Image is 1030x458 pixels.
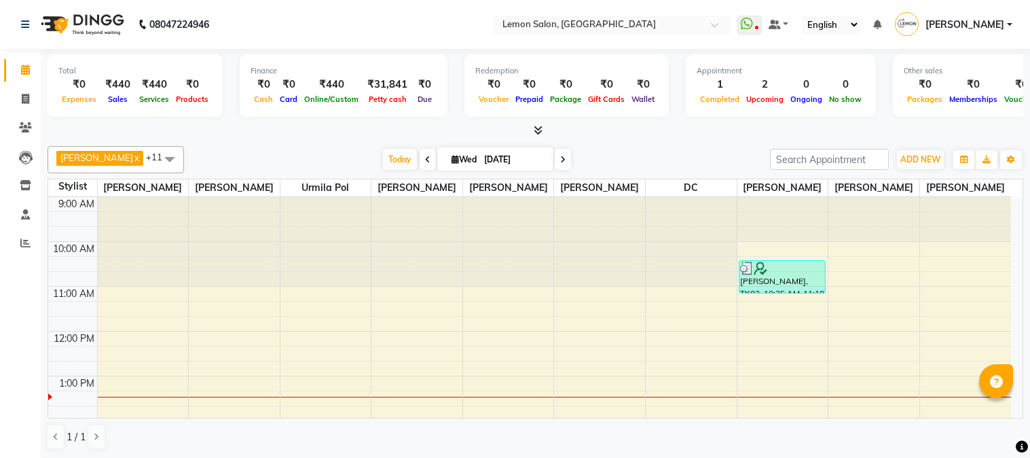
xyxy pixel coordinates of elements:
span: [PERSON_NAME] [554,179,645,196]
span: Urmila Pol [280,179,371,196]
span: Wed [448,154,480,164]
div: 11:00 AM [50,287,97,301]
span: Online/Custom [301,94,362,104]
span: Packages [904,94,946,104]
div: Total [58,65,212,77]
div: 9:00 AM [56,197,97,211]
div: 10:00 AM [50,242,97,256]
div: ₹0 [172,77,212,92]
span: Services [136,94,172,104]
span: ADD NEW [900,154,940,164]
span: Voucher [475,94,512,104]
div: ₹0 [251,77,276,92]
span: Cash [251,94,276,104]
input: 2025-09-03 [480,149,548,170]
span: Products [172,94,212,104]
img: Sana Mansoori [895,12,919,36]
div: ₹0 [946,77,1001,92]
span: Completed [697,94,743,104]
div: 2 [743,77,787,92]
div: ₹0 [628,77,658,92]
span: Due [414,94,435,104]
div: Finance [251,65,437,77]
div: 1 [697,77,743,92]
span: Prepaid [512,94,547,104]
a: x [133,152,139,163]
div: ₹0 [413,77,437,92]
span: Gift Cards [585,94,628,104]
button: ADD NEW [897,150,944,169]
div: Appointment [697,65,865,77]
span: [PERSON_NAME] [189,179,280,196]
div: ₹0 [512,77,547,92]
span: No show [826,94,865,104]
span: DC [646,179,737,196]
div: Redemption [475,65,658,77]
span: Petty cash [365,94,410,104]
span: +11 [146,152,172,162]
div: 12:00 PM [51,332,97,346]
img: logo [35,5,128,43]
span: Today [383,149,417,170]
span: [PERSON_NAME] [737,179,828,196]
div: Stylist [48,179,97,194]
span: [PERSON_NAME] [920,179,1011,196]
span: [PERSON_NAME] [925,18,1004,32]
div: ₹440 [100,77,136,92]
div: ₹0 [276,77,301,92]
span: [PERSON_NAME] [463,179,554,196]
div: 0 [787,77,826,92]
div: ₹440 [301,77,362,92]
div: ₹0 [58,77,100,92]
span: 1 / 1 [67,430,86,444]
div: 1:00 PM [56,376,97,391]
iframe: chat widget [973,404,1016,444]
span: Expenses [58,94,100,104]
span: [PERSON_NAME] [60,152,133,163]
span: Card [276,94,301,104]
span: Sales [105,94,131,104]
div: ₹440 [136,77,172,92]
div: 0 [826,77,865,92]
div: ₹0 [547,77,585,92]
div: [PERSON_NAME], TK03, 10:25 AM-11:10 AM, Master Haircut Men w/o wash (₹550) [739,261,825,293]
b: 08047224946 [149,5,209,43]
span: [PERSON_NAME] [98,179,189,196]
span: Memberships [946,94,1001,104]
span: Upcoming [743,94,787,104]
div: ₹31,841 [362,77,413,92]
span: [PERSON_NAME] [828,179,919,196]
span: Package [547,94,585,104]
span: Wallet [628,94,658,104]
span: Ongoing [787,94,826,104]
div: ₹0 [475,77,512,92]
div: ₹0 [904,77,946,92]
div: ₹0 [585,77,628,92]
input: Search Appointment [770,149,889,170]
span: [PERSON_NAME] [371,179,462,196]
